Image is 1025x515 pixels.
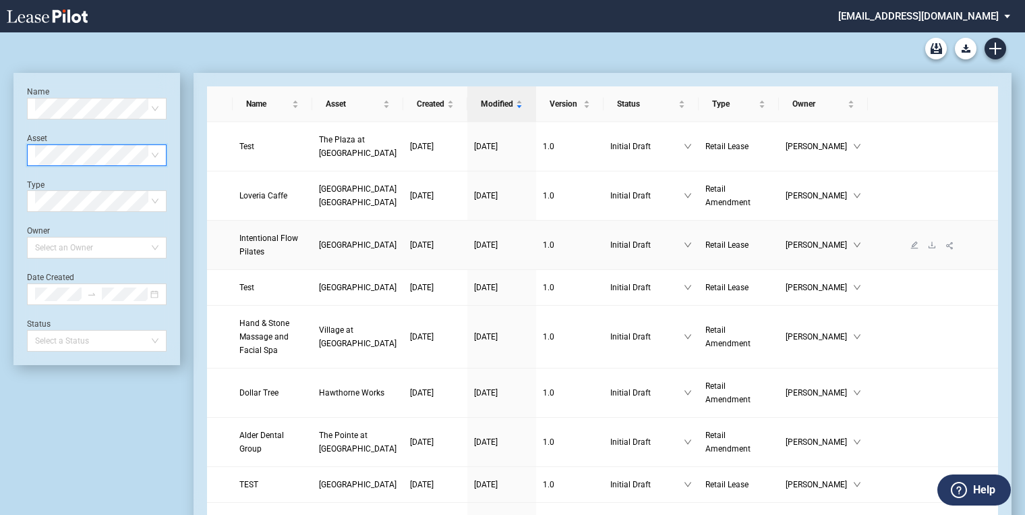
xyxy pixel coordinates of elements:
[239,191,287,200] span: Loveria Caffe
[474,281,529,294] a: [DATE]
[853,241,861,249] span: down
[610,386,684,400] span: Initial Draft
[684,481,692,489] span: down
[705,140,772,153] a: Retail Lease
[973,481,995,499] label: Help
[239,319,289,355] span: Hand & Stone Massage and Facial Spa
[543,480,554,489] span: 1 . 0
[705,240,749,250] span: Retail Lease
[312,86,403,122] th: Asset
[474,189,529,202] a: [DATE]
[87,290,96,299] span: to
[610,281,684,294] span: Initial Draft
[906,240,923,250] a: edit
[853,389,861,397] span: down
[925,38,947,59] a: Archive
[853,192,861,200] span: down
[246,97,289,111] span: Name
[319,429,397,456] a: The Pointe at [GEOGRAPHIC_DATA]
[410,332,434,342] span: [DATE]
[239,281,305,294] a: Test
[319,431,397,454] span: The Pointe at Bridgeport
[319,281,397,294] a: [GEOGRAPHIC_DATA]
[779,86,868,122] th: Owner
[610,330,684,344] span: Initial Draft
[474,238,529,252] a: [DATE]
[474,435,529,449] a: [DATE]
[239,140,305,153] a: Test
[610,238,684,252] span: Initial Draft
[543,189,596,202] a: 1.0
[410,189,461,202] a: [DATE]
[410,478,461,491] a: [DATE]
[937,475,1011,506] button: Help
[474,140,529,153] a: [DATE]
[239,234,298,256] span: Intentional Flow Pilates
[319,184,397,207] span: Town Center Colleyville
[705,431,751,454] span: Retail Amendment
[543,281,596,294] a: 1.0
[543,435,596,449] a: 1.0
[239,317,305,357] a: Hand & Stone Massage and Facial Spa
[474,240,498,250] span: [DATE]
[467,86,536,122] th: Modified
[543,332,554,342] span: 1 . 0
[410,191,434,200] span: [DATE]
[610,140,684,153] span: Initial Draft
[705,283,749,292] span: Retail Lease
[853,333,861,341] span: down
[239,189,305,202] a: Loveria Caffe
[410,240,434,250] span: [DATE]
[543,478,596,491] a: 1.0
[543,330,596,344] a: 1.0
[955,38,976,59] button: Download Blank Form
[705,480,749,489] span: Retail Lease
[239,386,305,400] a: Dollar Tree
[684,192,692,200] span: down
[319,325,397,348] span: Village at Stone Oak
[319,135,397,158] span: The Plaza at Lake Park
[951,38,980,59] md-menu: Download Blank Form List
[536,86,603,122] th: Version
[705,238,772,252] a: Retail Lease
[985,38,1006,59] a: Create new document
[786,140,853,153] span: [PERSON_NAME]
[604,86,699,122] th: Status
[684,333,692,341] span: down
[481,97,513,111] span: Modified
[410,330,461,344] a: [DATE]
[543,238,596,252] a: 1.0
[319,323,397,350] a: Village at [GEOGRAPHIC_DATA]
[410,386,461,400] a: [DATE]
[319,238,397,252] a: [GEOGRAPHIC_DATA]
[945,241,955,250] span: share-alt
[474,478,529,491] a: [DATE]
[684,438,692,446] span: down
[705,323,772,350] a: Retail Amendment
[705,325,751,348] span: Retail Amendment
[786,189,853,202] span: [PERSON_NAME]
[474,142,498,151] span: [DATE]
[684,283,692,292] span: down
[543,437,554,447] span: 1 . 0
[319,478,397,491] a: [GEOGRAPHIC_DATA]
[474,386,529,400] a: [DATE]
[699,86,779,122] th: Type
[786,435,853,449] span: [PERSON_NAME]
[543,386,596,400] a: 1.0
[705,182,772,209] a: Retail Amendment
[550,97,580,111] span: Version
[410,480,434,489] span: [DATE]
[705,281,772,294] a: Retail Lease
[27,273,74,282] label: Date Created
[319,240,397,250] span: North Mayfair Commons
[474,332,498,342] span: [DATE]
[610,435,684,449] span: Initial Draft
[410,437,434,447] span: [DATE]
[543,240,554,250] span: 1 . 0
[684,241,692,249] span: down
[319,283,397,292] span: Braemar Village Center
[239,480,258,489] span: TEST
[410,140,461,153] a: [DATE]
[410,142,434,151] span: [DATE]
